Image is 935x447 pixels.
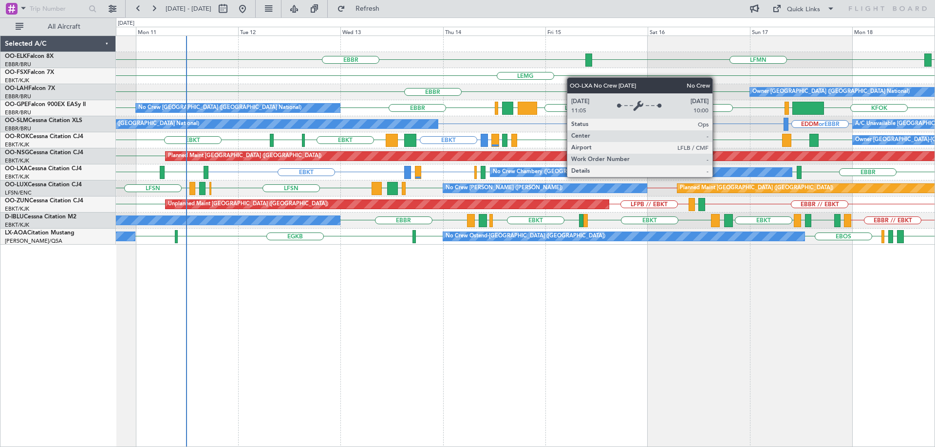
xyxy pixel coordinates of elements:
a: OO-GPEFalcon 900EX EASy II [5,102,86,107]
a: EBKT/KJK [5,173,29,180]
a: LFSN/ENC [5,189,32,197]
div: Planned Maint [GEOGRAPHIC_DATA] ([GEOGRAPHIC_DATA]) [168,149,321,163]
a: EBBR/BRU [5,93,31,100]
a: EBBR/BRU [5,125,31,132]
div: Wed 13 [340,27,443,36]
button: Refresh [333,1,391,17]
span: All Aircraft [25,23,103,30]
div: Unplanned Maint [GEOGRAPHIC_DATA] ([GEOGRAPHIC_DATA]) [168,197,328,212]
span: OO-ZUN [5,198,29,204]
span: OO-LXA [5,166,28,172]
span: LX-AOA [5,230,27,236]
button: Quick Links [767,1,840,17]
div: No Crew [GEOGRAPHIC_DATA] ([GEOGRAPHIC_DATA] National) [36,117,199,131]
div: Owner [GEOGRAPHIC_DATA] ([GEOGRAPHIC_DATA] National) [752,85,910,99]
a: EBBR/BRU [5,61,31,68]
a: OO-FSXFalcon 7X [5,70,54,75]
span: OO-FSX [5,70,27,75]
a: EBKT/KJK [5,157,29,164]
a: EBKT/KJK [5,141,29,148]
a: [PERSON_NAME]/QSA [5,237,62,245]
a: OO-ELKFalcon 8X [5,54,54,59]
a: OO-LAHFalcon 7X [5,86,55,91]
a: D-IBLUCessna Citation M2 [5,214,76,220]
a: OO-SLMCessna Citation XLS [5,118,82,124]
input: Trip Number [30,1,86,16]
div: Tue 12 [238,27,340,36]
div: Sat 16 [648,27,750,36]
div: Quick Links [787,5,820,15]
span: D-IBLU [5,214,24,220]
div: No Crew Ostend-[GEOGRAPHIC_DATA] ([GEOGRAPHIC_DATA]) [446,229,605,244]
div: Planned Maint [GEOGRAPHIC_DATA] ([GEOGRAPHIC_DATA]) [680,181,833,196]
a: OO-ROKCessna Citation CJ4 [5,134,83,140]
a: OO-NSGCessna Citation CJ4 [5,150,83,156]
span: OO-GPE [5,102,28,107]
button: All Aircraft [11,19,106,35]
span: OO-LUX [5,182,28,188]
div: Fri 15 [545,27,648,36]
span: OO-LAH [5,86,28,91]
div: Sun 17 [750,27,852,36]
a: EBKT/KJK [5,221,29,229]
span: OO-NSG [5,150,29,156]
a: EBBR/BRU [5,109,31,116]
div: [DATE] [118,19,134,28]
span: OO-ROK [5,134,29,140]
a: OO-LUXCessna Citation CJ4 [5,182,82,188]
span: OO-SLM [5,118,28,124]
div: Thu 14 [443,27,545,36]
a: OO-LXACessna Citation CJ4 [5,166,82,172]
div: No Crew [GEOGRAPHIC_DATA] ([GEOGRAPHIC_DATA] National) [138,101,301,115]
a: EBKT/KJK [5,205,29,213]
a: EBKT/KJK [5,77,29,84]
div: Mon 11 [136,27,238,36]
span: [DATE] - [DATE] [166,4,211,13]
div: No Crew Chambery ([GEOGRAPHIC_DATA]) [493,165,603,179]
span: OO-ELK [5,54,27,59]
span: Refresh [347,5,388,12]
a: OO-ZUNCessna Citation CJ4 [5,198,83,204]
div: No Crew [PERSON_NAME] ([PERSON_NAME]) [446,181,562,196]
a: LX-AOACitation Mustang [5,230,75,236]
